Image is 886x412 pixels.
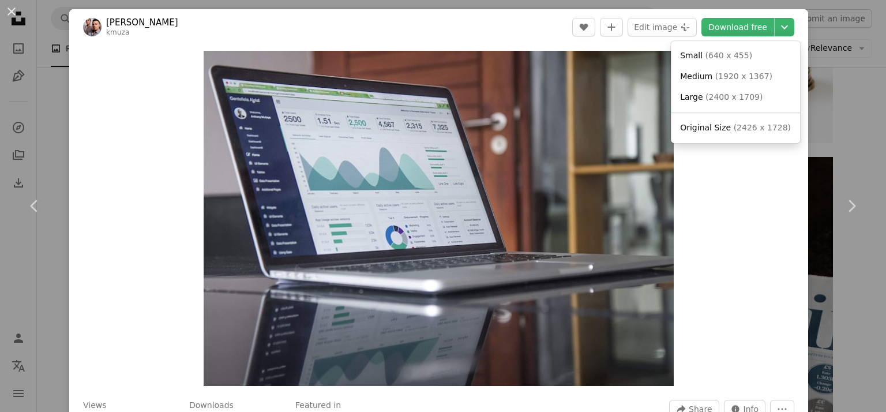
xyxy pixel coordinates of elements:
[671,41,800,143] div: Choose download size
[680,51,703,60] span: Small
[680,92,703,102] span: Large
[680,72,712,81] span: Medium
[775,18,794,36] button: Choose download size
[715,72,772,81] span: ( 1920 x 1367 )
[705,51,753,60] span: ( 640 x 455 )
[705,92,763,102] span: ( 2400 x 1709 )
[680,123,731,132] span: Original Size
[734,123,791,132] span: ( 2426 x 1728 )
